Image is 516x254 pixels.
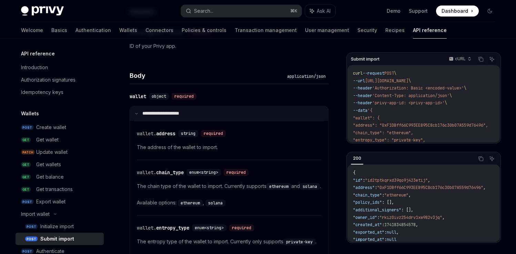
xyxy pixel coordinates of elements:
[137,182,321,190] p: The chain type of the wallet to import. Currently supports and .
[365,178,428,183] span: "id2tptkqrxd39qo9j423etij"
[137,237,321,246] p: The entropy type of the wallet to import. Currently only supports .
[21,109,39,118] h5: Wallets
[353,192,382,198] span: "chain_type"
[382,192,384,198] span: :
[464,85,466,91] span: \
[40,222,74,231] div: Initialize import
[365,78,408,84] span: [URL][DOMAIN_NAME]
[205,200,225,207] code: solana
[372,85,464,91] span: 'Authorization: Basic <encoded-value>'
[178,200,203,207] code: ethereum
[21,137,31,142] span: GET
[75,22,111,39] a: Authentication
[16,74,104,86] a: Authorization signatures
[442,8,468,14] span: Dashboard
[130,42,328,50] p: ID of your Privy app.
[487,154,496,163] button: Ask AI
[351,56,380,62] span: Submit import
[130,71,284,80] h4: Body
[353,200,382,205] span: "policy_ids"
[408,78,411,84] span: \
[21,150,35,155] span: PATCH
[145,22,173,39] a: Connectors
[483,185,486,190] span: ,
[487,55,496,64] button: Ask AI
[36,123,66,131] div: Create wallet
[396,230,399,235] span: ,
[130,93,146,100] div: wallet
[36,148,68,156] div: Update wallet
[353,78,365,84] span: --url
[394,71,396,76] span: \
[152,94,166,99] span: object
[436,6,479,17] a: Dashboard
[387,230,396,235] span: null
[363,71,384,76] span: --request
[353,115,380,121] span: "wallet": {
[21,162,31,167] span: GET
[195,225,224,231] span: enum<string>
[317,8,331,14] span: Ask AI
[16,134,104,146] a: GETGet wallet
[21,210,50,218] div: Import wallet
[305,22,349,39] a: User management
[21,187,31,192] span: GET
[367,108,372,113] span: '{
[305,5,335,17] button: Ask AI
[449,93,452,98] span: \
[25,236,38,242] span: POST
[416,222,418,227] span: ,
[224,169,249,176] div: required
[16,195,104,208] a: POSTExport wallet
[51,22,67,39] a: Basics
[445,100,447,106] span: \
[21,63,48,72] div: Introduction
[353,85,372,91] span: --header
[384,237,387,242] span: :
[409,8,428,14] a: Support
[16,61,104,74] a: Introduction
[36,136,59,144] div: Get wallet
[284,73,328,80] div: application/json
[137,225,156,231] span: wallet.
[137,169,156,176] span: wallet.
[172,93,196,100] div: required
[286,239,313,245] span: private-key
[353,93,372,98] span: --header
[137,130,175,137] div: address
[303,184,317,189] span: solana
[401,207,413,213] span: : [],
[413,22,447,39] a: API reference
[137,199,321,207] div: Available options:
[21,125,33,130] span: POST
[353,123,488,128] span: "address": "0xF1DBff66C993EE895C8cb176c30b07A559d76496",
[353,71,363,76] span: curl
[476,154,485,163] button: Copy the contents from the code block
[353,108,367,113] span: --data
[137,130,156,137] span: wallet.
[40,235,74,243] div: Submit import
[269,184,289,189] span: ethereum
[21,6,64,16] img: dark logo
[21,22,43,39] a: Welcome
[137,169,184,176] div: chain_type
[353,215,377,220] span: "owner_id"
[385,22,405,39] a: Recipes
[445,53,474,65] button: cURL
[21,76,75,84] div: Authorization signatures
[384,222,416,227] span: 1741834854578
[21,88,63,96] div: Idempotency keys
[382,200,394,205] span: : [],
[387,8,401,14] a: Demo
[290,8,297,14] span: ⌘ K
[382,222,384,227] span: :
[363,178,365,183] span: :
[476,55,485,64] button: Copy the contents from the code block
[16,158,104,171] a: GETGet wallets
[372,100,445,106] span: 'privy-app-id: <privy-app-id>'
[375,185,377,190] span: :
[16,233,104,245] a: POSTSubmit import
[21,174,31,180] span: GET
[16,146,104,158] a: PATCHUpdate wallet
[353,130,413,136] span: "chain_type": "ethereum",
